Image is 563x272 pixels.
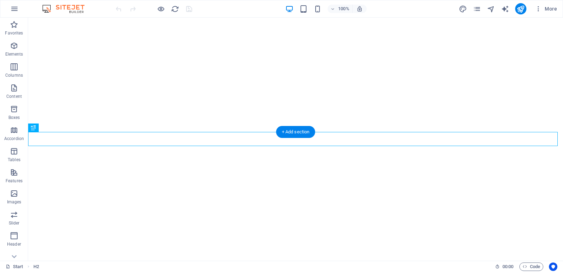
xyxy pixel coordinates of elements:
i: Reload page [171,5,179,13]
button: publish [515,3,526,14]
p: Header [7,241,21,247]
span: 00 00 [502,262,513,271]
i: AI Writer [501,5,509,13]
p: Content [6,94,22,99]
p: Favorites [5,30,23,36]
button: text_generator [501,5,510,13]
button: pages [473,5,481,13]
button: reload [171,5,179,13]
p: Columns [5,72,23,78]
button: Usercentrics [549,262,557,271]
h6: 100% [338,5,349,13]
i: Design (Ctrl+Alt+Y) [459,5,467,13]
span: Click to select. Double-click to edit [33,262,39,271]
p: Boxes [8,115,20,120]
p: Elements [5,51,23,57]
button: Code [519,262,543,271]
span: Code [523,262,540,271]
i: Navigator [487,5,495,13]
button: 100% [328,5,353,13]
p: Slider [9,220,20,226]
i: Publish [517,5,525,13]
a: Click to cancel selection. Double-click to open Pages [6,262,23,271]
span: : [507,264,508,269]
nav: breadcrumb [33,262,39,271]
h6: Session time [495,262,514,271]
i: Pages (Ctrl+Alt+S) [473,5,481,13]
button: navigator [487,5,495,13]
div: + Add section [276,126,315,138]
p: Tables [8,157,20,163]
img: Editor Logo [40,5,93,13]
p: Images [7,199,21,205]
i: On resize automatically adjust zoom level to fit chosen device. [356,6,363,12]
button: Click here to leave preview mode and continue editing [157,5,165,13]
button: More [532,3,560,14]
p: Features [6,178,23,184]
p: Accordion [4,136,24,141]
button: design [459,5,467,13]
span: More [535,5,557,12]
